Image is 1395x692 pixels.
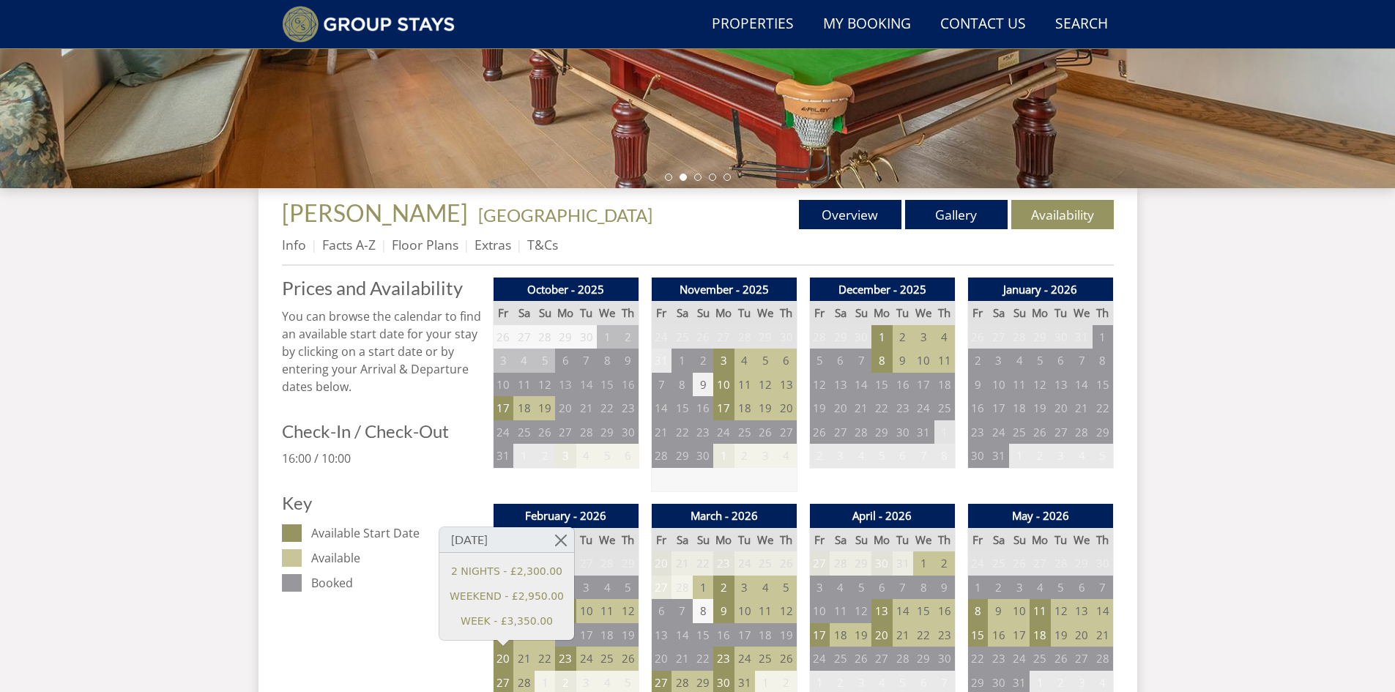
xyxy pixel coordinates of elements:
th: Mo [1030,528,1050,552]
td: 28 [672,576,692,600]
th: We [597,301,617,325]
td: 4 [934,325,955,349]
td: 24 [913,396,934,420]
td: 2 [713,576,734,600]
th: Th [776,528,797,552]
a: Floor Plans [392,236,458,253]
td: 14 [1071,373,1092,397]
th: Su [693,301,713,325]
td: 3 [576,576,597,600]
td: 27 [830,420,850,444]
td: 29 [1093,420,1113,444]
td: 31 [988,444,1008,468]
a: Search [1049,8,1114,41]
th: Tu [734,301,755,325]
td: 12 [1030,373,1050,397]
th: Tu [1051,528,1071,552]
th: We [597,528,617,552]
td: 21 [851,396,871,420]
td: 12 [755,373,775,397]
td: 19 [535,396,555,420]
td: 1 [871,325,892,349]
td: 1 [934,420,955,444]
td: 4 [513,349,534,373]
td: 30 [1093,551,1113,576]
th: Th [934,528,955,552]
td: 25 [755,551,775,576]
td: 3 [988,349,1008,373]
td: 11 [934,349,955,373]
td: 27 [576,551,597,576]
td: 30 [871,551,892,576]
td: 8 [871,349,892,373]
a: Contact Us [934,8,1032,41]
td: 22 [597,396,617,420]
th: We [1071,528,1092,552]
td: 11 [734,373,755,397]
td: 28 [651,444,672,468]
td: 4 [830,576,850,600]
td: 6 [871,576,892,600]
th: Mo [871,301,892,325]
td: 27 [713,325,734,349]
td: 15 [597,373,617,397]
td: 10 [493,373,513,397]
dd: Available [311,549,480,567]
td: 2 [535,444,555,468]
td: 4 [576,444,597,468]
td: 31 [651,349,672,373]
th: May - 2026 [967,504,1113,528]
td: 4 [734,349,755,373]
td: 25 [513,420,534,444]
td: 9 [967,373,988,397]
td: 3 [755,444,775,468]
a: WEEK - £3,350.00 [450,614,564,629]
th: Su [1009,301,1030,325]
th: Mo [555,301,576,325]
td: 21 [576,396,597,420]
td: 7 [893,576,913,600]
td: 19 [755,396,775,420]
td: 1 [1093,325,1113,349]
td: 15 [1093,373,1113,397]
td: 26 [967,325,988,349]
p: 16:00 / 10:00 [282,450,481,467]
td: 30 [576,325,597,349]
td: 26 [493,325,513,349]
td: 21 [651,420,672,444]
td: 18 [513,396,534,420]
td: 27 [776,420,797,444]
p: You can browse the calendar to find an available start date for your stay by clicking on a start ... [282,308,481,395]
th: February - 2026 [493,504,639,528]
td: 30 [851,325,871,349]
td: 6 [1051,349,1071,373]
img: Group Stays [282,6,455,42]
td: 4 [776,444,797,468]
th: Mo [713,528,734,552]
span: [PERSON_NAME] [282,198,468,227]
td: 2 [618,325,639,349]
td: 4 [851,444,871,468]
th: Th [618,301,639,325]
th: Tu [893,301,913,325]
td: 22 [1093,396,1113,420]
td: 28 [535,325,555,349]
td: 24 [651,325,672,349]
td: 16 [893,373,913,397]
th: Fr [809,301,830,325]
td: 1 [513,444,534,468]
td: 9 [934,576,955,600]
td: 4 [755,576,775,600]
td: 22 [871,396,892,420]
td: 20 [830,396,850,420]
td: 23 [893,396,913,420]
td: 9 [618,349,639,373]
th: December - 2025 [809,278,955,302]
td: 26 [535,420,555,444]
td: 2 [693,349,713,373]
a: Extras [475,236,511,253]
a: [GEOGRAPHIC_DATA] [478,204,652,226]
td: 12 [809,373,830,397]
td: 20 [1051,396,1071,420]
td: 8 [934,444,955,468]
